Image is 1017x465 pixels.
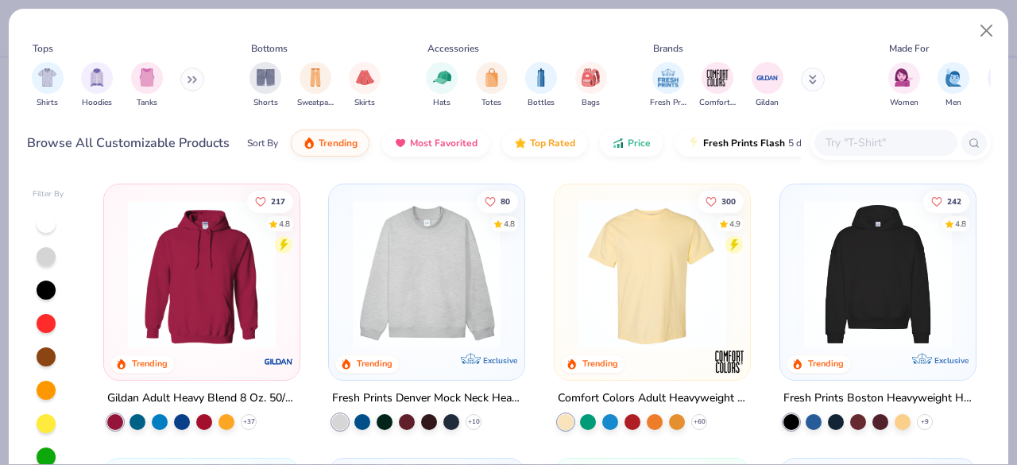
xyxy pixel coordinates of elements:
div: Accessories [427,41,479,56]
button: filter button [81,62,113,109]
button: Like [247,190,293,212]
img: f5d85501-0dbb-4ee4-b115-c08fa3845d83 [345,200,508,348]
div: Tops [33,41,53,56]
div: filter for Totes [476,62,508,109]
span: 5 day delivery [788,134,847,153]
img: Fresh Prints Image [656,66,680,90]
div: filter for Men [938,62,969,109]
img: Sweatpants Image [307,68,324,87]
span: Most Favorited [410,137,478,149]
button: filter button [297,62,334,109]
div: Sort By [247,136,278,150]
span: Shirts [37,97,58,109]
div: filter for Gildan [752,62,783,109]
button: filter button [525,62,557,109]
button: filter button [476,62,508,109]
div: filter for Bottles [525,62,557,109]
span: + 10 [468,417,480,427]
span: Women [890,97,918,109]
button: Top Rated [502,130,587,157]
button: filter button [249,62,281,109]
div: 4.8 [505,218,516,230]
span: Gildan [756,97,779,109]
button: Like [478,190,519,212]
button: filter button [349,62,381,109]
div: filter for Tanks [131,62,163,109]
span: + 60 [694,417,706,427]
div: filter for Comfort Colors [699,62,736,109]
img: Shirts Image [38,68,56,87]
span: Shorts [253,97,278,109]
span: Exclusive [483,355,517,366]
img: Tanks Image [138,68,156,87]
span: 242 [947,197,961,205]
span: Price [628,137,651,149]
img: Gildan Image [756,66,779,90]
button: filter button [131,62,163,109]
span: + 9 [921,417,929,427]
span: Bags [582,97,600,109]
img: Comfort Colors Image [706,66,729,90]
div: filter for Sweatpants [297,62,334,109]
img: trending.gif [303,137,315,149]
button: filter button [938,62,969,109]
img: Men Image [945,68,962,87]
div: filter for Shorts [249,62,281,109]
img: Bags Image [582,68,599,87]
button: filter button [575,62,607,109]
div: Gildan Adult Heavy Blend 8 Oz. 50/50 Hooded Sweatshirt [107,389,296,409]
button: Price [600,130,663,157]
img: Comfort Colors logo [713,346,745,378]
div: Bottoms [251,41,288,56]
button: Like [698,190,744,212]
span: 300 [721,197,736,205]
button: filter button [752,62,783,109]
img: Women Image [895,68,913,87]
div: Brands [653,41,683,56]
img: flash.gif [687,137,700,149]
span: Hoodies [82,97,112,109]
button: filter button [699,62,736,109]
span: Skirts [354,97,375,109]
div: Comfort Colors Adult Heavyweight T-Shirt [558,389,747,409]
span: Tanks [137,97,157,109]
div: filter for Hoodies [81,62,113,109]
div: 4.8 [279,218,290,230]
img: Gildan logo [262,346,294,378]
span: Comfort Colors [699,97,736,109]
div: 4.9 [729,218,741,230]
span: 217 [271,197,285,205]
div: Fresh Prints Denver Mock Neck Heavyweight Sweatshirt [332,389,521,409]
div: Fresh Prints Boston Heavyweight Hoodie [783,389,973,409]
button: Fresh Prints Flash5 day delivery [675,130,859,157]
input: Try "T-Shirt" [824,134,946,152]
div: Browse All Customizable Products [27,134,230,153]
img: Shorts Image [257,68,275,87]
div: Filter By [33,188,64,200]
img: most_fav.gif [394,137,407,149]
img: 01756b78-01f6-4cc6-8d8a-3c30c1a0c8ac [120,200,284,348]
img: 029b8af0-80e6-406f-9fdc-fdf898547912 [570,200,734,348]
span: Bottles [528,97,555,109]
span: + 37 [242,417,254,427]
div: Made For [889,41,929,56]
img: TopRated.gif [514,137,527,149]
div: filter for Shirts [32,62,64,109]
div: filter for Women [888,62,920,109]
span: Exclusive [934,355,969,366]
button: filter button [426,62,458,109]
button: Most Favorited [382,130,489,157]
div: filter for Bags [575,62,607,109]
img: Hoodies Image [88,68,106,87]
span: Fresh Prints [650,97,686,109]
span: Fresh Prints Flash [703,137,785,149]
button: filter button [650,62,686,109]
span: Hats [433,97,450,109]
span: Sweatpants [297,97,334,109]
button: Like [923,190,969,212]
button: Close [972,16,1002,46]
span: 80 [501,197,511,205]
img: Bottles Image [532,68,550,87]
div: filter for Fresh Prints [650,62,686,109]
img: Totes Image [483,68,501,87]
